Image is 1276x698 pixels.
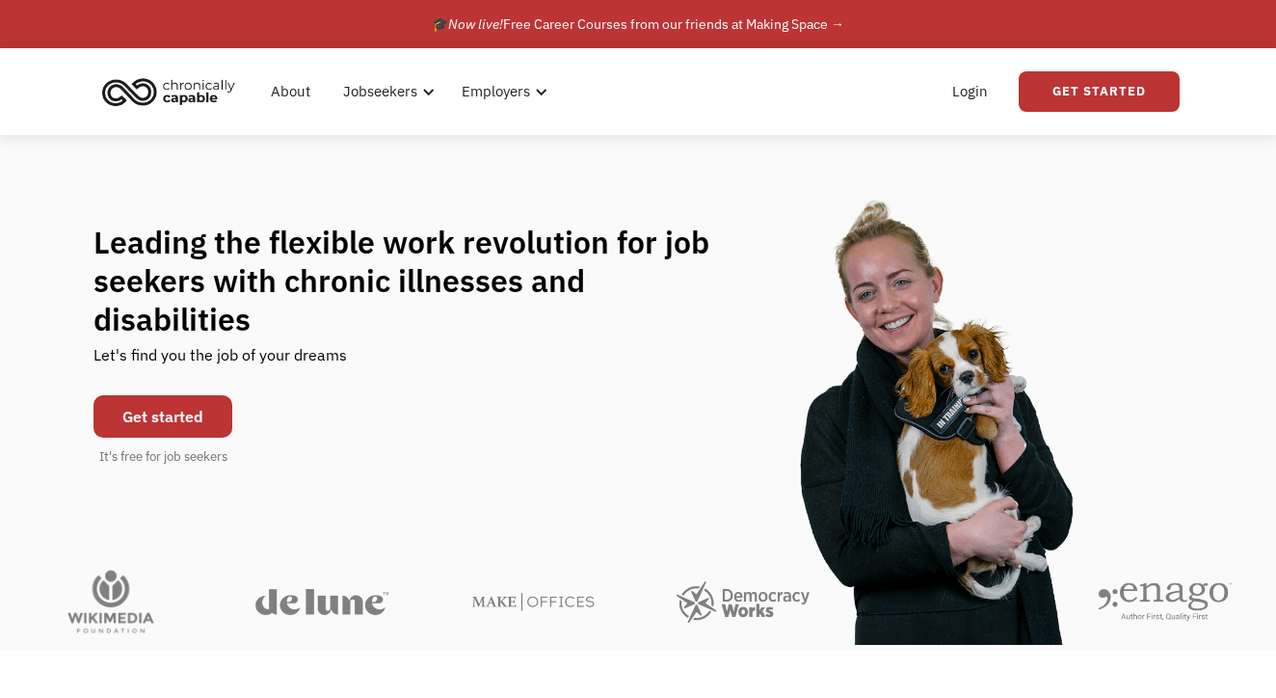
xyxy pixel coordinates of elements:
div: Jobseekers [343,80,417,103]
div: 🎓 Free Career Courses from our friends at Making Space → [432,13,844,36]
div: Employers [462,80,530,103]
div: Jobseekers [332,61,440,122]
a: Login [941,61,999,122]
div: It's free for job seekers [99,447,227,467]
a: home [96,70,250,113]
a: Get started [93,395,232,438]
a: Get Started [1019,71,1180,112]
div: Let's find you the job of your dreams [93,338,347,386]
h1: Leading the flexible work revolution for job seekers with chronic illnesses and disabilities [93,223,747,338]
div: Employers [450,61,553,122]
em: Now live! [448,15,503,33]
a: About [259,61,322,122]
img: Chronically Capable logo [96,70,241,113]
